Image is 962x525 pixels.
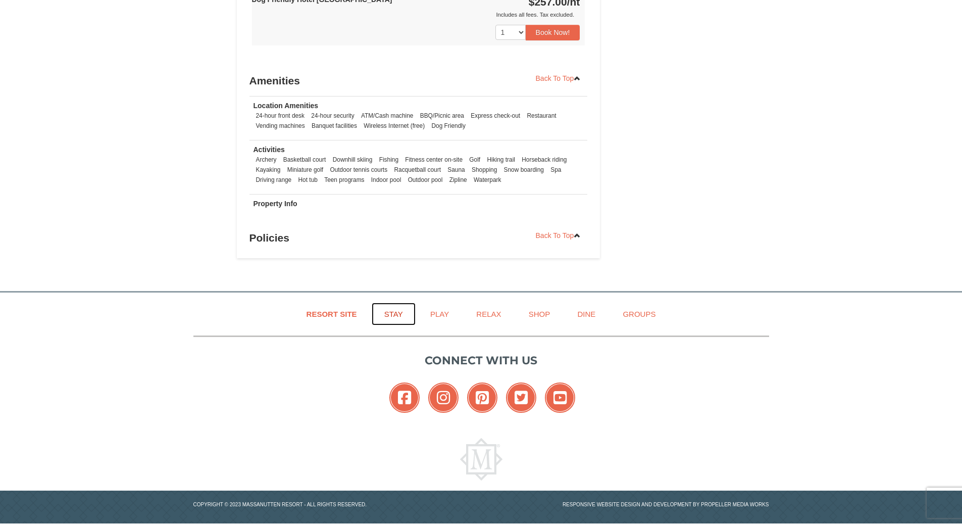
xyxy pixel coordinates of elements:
button: Book Now! [526,25,580,40]
p: Copyright © 2023 Massanutten Resort - All Rights Reserved. [186,501,481,508]
li: 24-hour security [309,111,357,121]
a: Stay [372,303,416,325]
h3: Amenities [249,71,588,91]
a: Shop [516,303,563,325]
h3: Policies [249,228,588,248]
li: Restaurant [524,111,559,121]
a: Responsive website design and development by Propeller Media Works [563,502,769,507]
li: Spa [548,165,564,175]
a: Groups [610,303,668,325]
li: Miniature golf [285,165,326,175]
strong: Property Info [254,200,297,208]
li: Outdoor pool [406,175,445,185]
li: Basketball court [281,155,329,165]
li: Racquetball court [391,165,443,175]
li: Hot tub [296,175,320,185]
strong: Activities [254,146,285,154]
li: Indoor pool [369,175,404,185]
a: Resort Site [294,303,370,325]
li: Express check-out [468,111,523,121]
li: Horseback riding [519,155,569,165]
li: Vending machines [254,121,308,131]
li: Driving range [254,175,294,185]
li: Snow boarding [501,165,546,175]
li: Downhill skiing [330,155,375,165]
li: 24-hour front desk [254,111,308,121]
a: Relax [464,303,514,325]
li: Fishing [377,155,401,165]
li: BBQ/Picnic area [418,111,467,121]
a: Dine [565,303,608,325]
a: Play [418,303,462,325]
li: Teen programs [322,175,367,185]
li: Sauna [445,165,467,175]
li: Hiking trail [484,155,518,165]
li: Waterpark [471,175,503,185]
div: Includes all fees. Tax excluded. [252,10,580,20]
li: Shopping [469,165,499,175]
a: Back To Top [529,71,588,86]
li: Archery [254,155,279,165]
strong: Location Amenities [254,102,319,110]
li: Wireless Internet (free) [361,121,427,131]
li: Dog Friendly [429,121,468,131]
li: Outdoor tennis courts [327,165,390,175]
li: Fitness center on-site [402,155,465,165]
p: Connect with us [193,352,769,369]
li: ATM/Cash machine [359,111,416,121]
li: Zipline [447,175,470,185]
li: Golf [467,155,483,165]
img: Massanutten Resort Logo [460,438,502,481]
li: Banquet facilities [309,121,360,131]
a: Back To Top [529,228,588,243]
li: Kayaking [254,165,283,175]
